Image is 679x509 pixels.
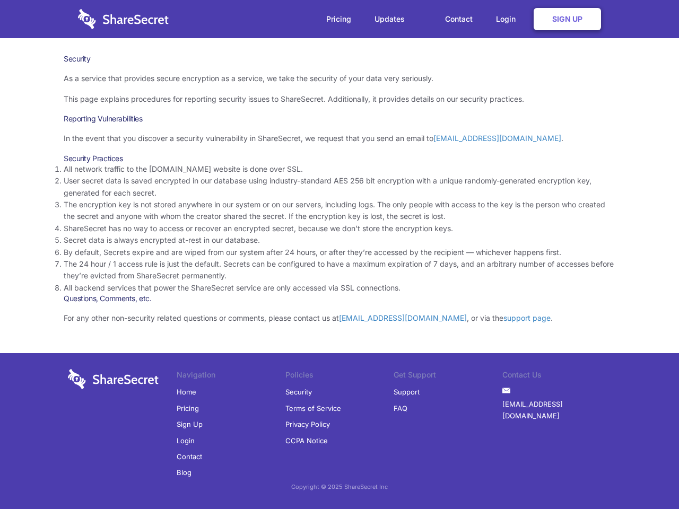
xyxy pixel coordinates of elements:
[285,416,330,432] a: Privacy Policy
[285,384,312,400] a: Security
[78,9,169,29] img: logo-wordmark-white-trans-d4663122ce5f474addd5e946df7df03e33cb6a1c49d2221995e7729f52c070b2.svg
[64,247,615,258] li: By default, Secrets expire and are wiped from our system after 24 hours, or after they’re accesse...
[285,400,341,416] a: Terms of Service
[503,313,551,322] a: support page
[64,312,615,324] p: For any other non-security related questions or comments, please contact us at , or via the .
[68,369,159,389] img: logo-wordmark-white-trans-d4663122ce5f474addd5e946df7df03e33cb6a1c49d2221995e7729f52c070b2.svg
[285,433,328,449] a: CCPA Notice
[394,400,407,416] a: FAQ
[502,369,611,384] li: Contact Us
[64,234,615,246] li: Secret data is always encrypted at-rest in our database.
[177,449,202,464] a: Contact
[64,258,615,282] li: The 24 hour / 1 access rule is just the default. Secrets can be configured to have a maximum expi...
[433,134,561,143] a: [EMAIL_ADDRESS][DOMAIN_NAME]
[485,3,532,36] a: Login
[534,8,601,30] a: Sign Up
[64,93,615,105] p: This page explains procedures for reporting security issues to ShareSecret. Additionally, it prov...
[339,313,467,322] a: [EMAIL_ADDRESS][DOMAIN_NAME]
[64,133,615,144] p: In the event that you discover a security vulnerability in ShareSecret, we request that you send ...
[177,369,285,384] li: Navigation
[394,384,420,400] a: Support
[177,400,199,416] a: Pricing
[316,3,362,36] a: Pricing
[64,175,615,199] li: User secret data is saved encrypted in our database using industry-standard AES 256 bit encryptio...
[177,384,196,400] a: Home
[64,73,615,84] p: As a service that provides secure encryption as a service, we take the security of your data very...
[64,54,615,64] h1: Security
[502,396,611,424] a: [EMAIL_ADDRESS][DOMAIN_NAME]
[285,369,394,384] li: Policies
[434,3,483,36] a: Contact
[64,163,615,175] li: All network traffic to the [DOMAIN_NAME] website is done over SSL.
[64,114,615,124] h3: Reporting Vulnerabilities
[64,282,615,294] li: All backend services that power the ShareSecret service are only accessed via SSL connections.
[177,464,191,480] a: Blog
[177,416,203,432] a: Sign Up
[64,199,615,223] li: The encryption key is not stored anywhere in our system or on our servers, including logs. The on...
[64,294,615,303] h3: Questions, Comments, etc.
[64,223,615,234] li: ShareSecret has no way to access or recover an encrypted secret, because we don’t store the encry...
[64,154,615,163] h3: Security Practices
[394,369,502,384] li: Get Support
[177,433,195,449] a: Login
